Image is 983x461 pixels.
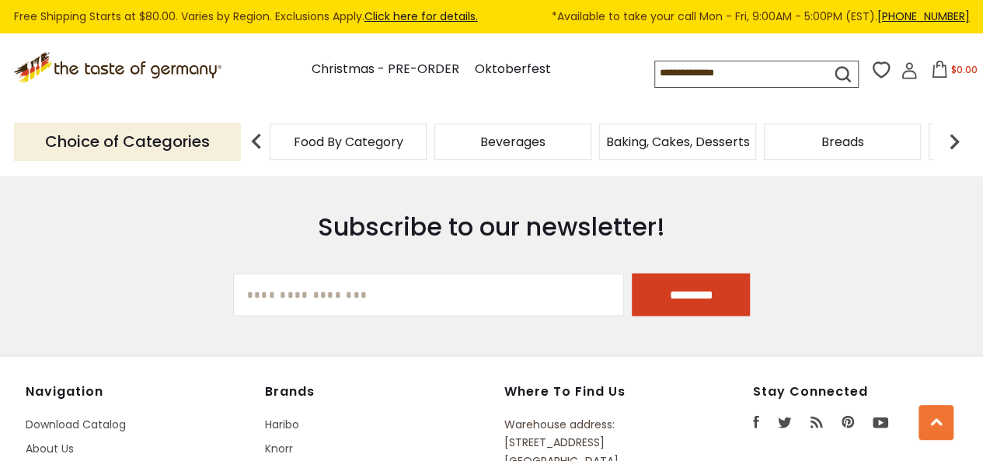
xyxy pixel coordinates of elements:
[939,126,970,157] img: next arrow
[265,384,489,400] h4: Brands
[552,8,970,26] span: *Available to take your call Mon - Fri, 9:00AM - 5:00PM (EST).
[14,8,970,26] div: Free Shipping Starts at $80.00. Varies by Region. Exclusions Apply.
[606,136,750,148] a: Baking, Cakes, Desserts
[233,211,751,243] h3: Subscribe to our newsletter!
[504,384,681,400] h4: Where to find us
[26,441,74,456] a: About Us
[364,9,478,24] a: Click here for details.
[26,384,249,400] h4: Navigation
[951,63,978,76] span: $0.00
[14,123,241,161] p: Choice of Categories
[475,59,551,80] a: Oktoberfest
[821,136,864,148] a: Breads
[480,136,546,148] a: Beverages
[265,441,293,456] a: Knorr
[877,9,970,24] a: [PHONE_NUMBER]
[265,417,299,432] a: Haribo
[753,384,958,400] h4: Stay Connected
[294,136,403,148] a: Food By Category
[241,126,272,157] img: previous arrow
[26,417,126,432] a: Download Catalog
[312,59,459,80] a: Christmas - PRE-ORDER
